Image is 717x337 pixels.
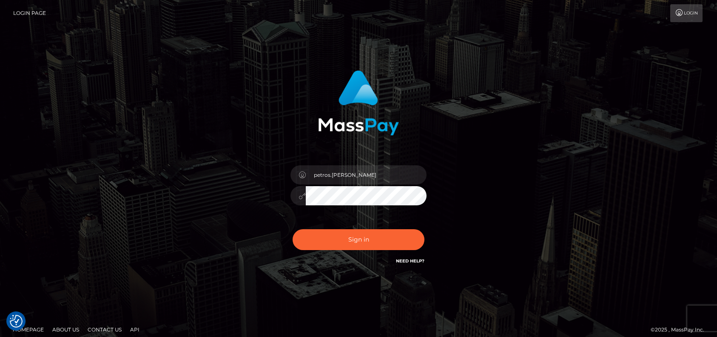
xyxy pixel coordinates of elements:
[651,325,711,334] div: © 2025 , MassPay Inc.
[84,323,125,336] a: Contact Us
[13,4,46,22] a: Login Page
[10,315,23,328] button: Consent Preferences
[9,323,47,336] a: Homepage
[49,323,83,336] a: About Us
[10,315,23,328] img: Revisit consent button
[306,165,427,184] input: Username...
[318,70,399,135] img: MassPay Login
[293,229,424,250] button: Sign in
[670,4,703,22] a: Login
[127,323,143,336] a: API
[396,258,424,264] a: Need Help?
